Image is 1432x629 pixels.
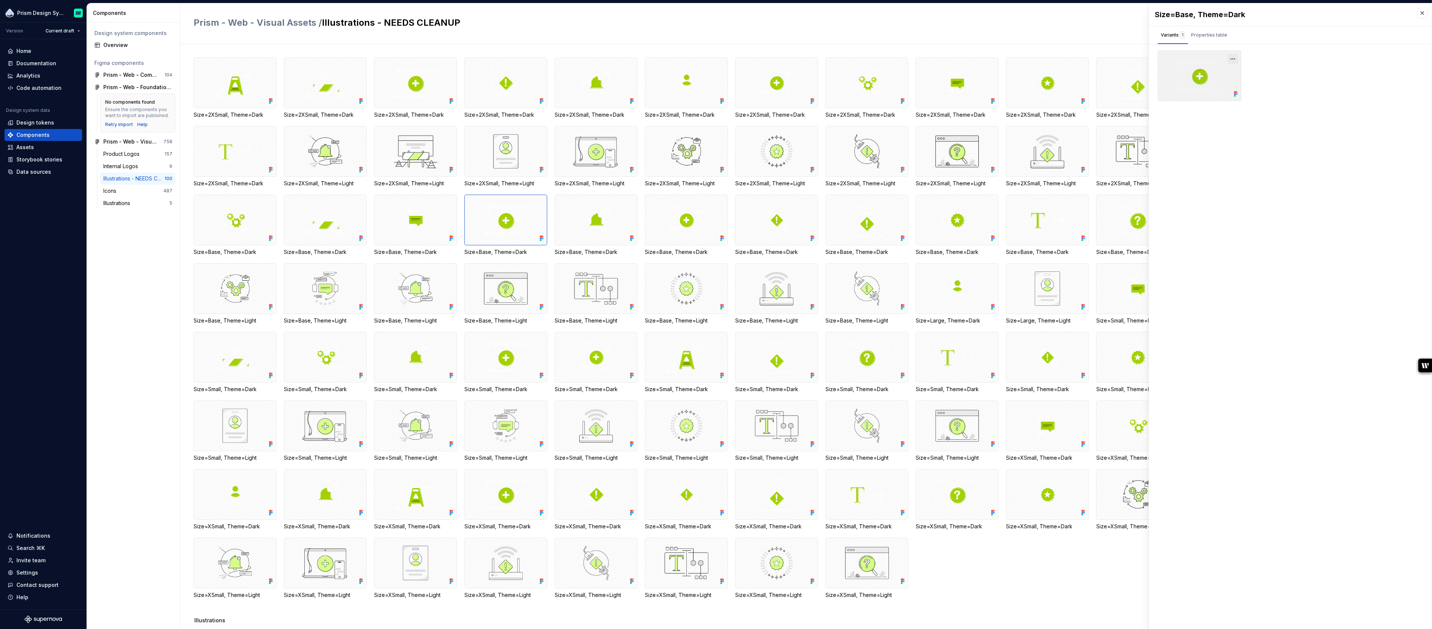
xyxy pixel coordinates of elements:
div: Size=XSmall, Theme=Dark [374,469,457,530]
div: Components [93,9,177,17]
div: Size=Small, Theme=Dark [555,386,637,393]
div: 104 [164,72,172,78]
div: Size=Base, Theme=Dark [645,195,728,256]
div: Size=XSmall, Theme=Dark [645,523,728,530]
div: Size=2XSmall, Theme=Dark [194,180,276,187]
div: Size=Base, Theme=Light [555,317,637,324]
div: Size=Small, Theme=Light [374,454,457,462]
div: Size=Base, Theme=Light [194,263,276,324]
div: Size=2XSmall, Theme=Dark [194,126,276,187]
a: Overview [91,39,175,51]
div: Size=XSmall, Theme=Dark [555,523,637,530]
div: Size=2XSmall, Theme=Dark [735,57,818,119]
div: Size=Small, Theme=Dark [194,332,276,393]
div: Size=XSmall, Theme=Light [374,538,457,599]
a: Data sources [4,166,82,178]
div: Analytics [16,72,40,79]
div: Size=2XSmall, Theme=Dark [916,57,999,119]
div: Size=XSmall, Theme=Light [555,591,637,599]
div: Size=2XSmall, Theme=Light [555,126,637,187]
div: Size=Base, Theme=Light [284,263,367,324]
div: Size=2XSmall, Theme=Dark [194,111,276,119]
div: Size=XSmall, Theme=Dark [284,469,367,530]
div: Prism - Web - Component Library [103,71,159,79]
button: Contact support [4,579,82,591]
div: Size=Small, Theme=Dark [555,332,637,393]
div: Version [6,28,23,34]
div: Size=2XSmall, Theme=Light [645,180,728,187]
div: Size=Small, Theme=Light [825,454,908,462]
div: Documentation [16,60,56,67]
div: Size=Base, Theme=Dark [825,248,908,256]
div: Size=Small, Theme=Dark [374,332,457,393]
div: Size=Large, Theme=Light [1006,317,1089,324]
a: Product Logos157 [100,148,175,160]
div: Size=XSmall, Theme=Dark [825,523,908,530]
div: Size=XSmall, Theme=Light [194,538,276,599]
div: Size=XSmall, Theme=Light [825,538,908,599]
a: Design tokens [4,117,82,129]
div: Search ⌘K [16,544,45,552]
div: Size=Base, Theme=Dark [374,248,457,256]
div: Size=Base, Theme=Light [194,317,276,324]
div: Size=Base, Theme=Dark [825,195,908,256]
div: Size=2XSmall, Theme=Dark [194,57,276,119]
div: Size=XSmall, Theme=Dark [1006,469,1089,530]
div: Size=XSmall, Theme=Light [645,591,728,599]
div: Size=XSmall, Theme=Light [464,538,547,599]
a: Icons487 [100,185,175,197]
div: Size=2XSmall, Theme=Dark [1006,57,1089,119]
div: Assets [16,144,34,151]
a: Prism - Web - Visual Assets758 [91,136,175,148]
div: Size=Small, Theme=Light [555,400,637,462]
div: Size=XSmall, Theme=Light [825,591,908,599]
div: Size=2XSmall, Theme=Dark [464,111,547,119]
div: Size=XSmall, Theme=Dark [735,469,818,530]
div: Properties table [1191,31,1227,39]
div: Notifications [16,532,50,540]
img: Emiliano Rodriguez [74,9,83,18]
div: Size=Small, Theme=Light [194,400,276,462]
div: Size=Base, Theme=Dark [555,248,637,256]
div: Size=2XSmall, Theme=Light [1006,126,1089,187]
div: Size=Base, Theme=Dark [194,248,276,256]
div: Size=Base, Theme=Light [374,317,457,324]
a: Invite team [4,554,82,566]
button: Prism Design SystemEmiliano Rodriguez [1,5,85,21]
div: Size=Base, Theme=Light [735,263,818,324]
div: Size=Small, Theme=Light [735,400,818,462]
a: Supernova Logo [25,616,62,623]
div: Size=2XSmall, Theme=Light [555,180,637,187]
span: Current draft [46,28,74,34]
div: Illustrations [103,199,133,207]
div: Size=Small, Theme=Dark [645,332,728,393]
div: Size=XSmall, Theme=Light [645,538,728,599]
div: Size=2XSmall, Theme=Dark [1096,111,1179,119]
div: Illustrations - NEEDS CLEANUP [103,175,164,182]
a: Home [4,45,82,57]
div: Size=Base, Theme=Light [825,317,908,324]
div: Size=XSmall, Theme=Light [284,591,367,599]
div: Size=XSmall, Theme=Dark [825,469,908,530]
div: Size=2XSmall, Theme=Light [645,126,728,187]
div: Size=Small, Theme=Light [735,454,818,462]
div: Size=Small, Theme=Light [284,454,367,462]
div: Size=Base, Theme=Dark [374,195,457,256]
a: Code automation [4,82,82,94]
div: Size=2XSmall, Theme=Light [735,180,818,187]
div: Size=Large, Theme=Dark [916,317,999,324]
div: 5 [169,200,172,206]
div: Size=Small, Theme=Light [916,400,999,462]
div: Size=XSmall, Theme=Light [284,538,367,599]
img: 106765b7-6fc4-4b5d-8be0-32f944830029.png [5,9,14,18]
div: Size=XSmall, Theme=Dark [1006,523,1089,530]
div: Invite team [16,557,46,564]
div: Size=2XSmall, Theme=Dark [284,57,367,119]
div: Size=Small, Theme=Dark [284,386,367,393]
div: Size=2XSmall, Theme=Light [1006,180,1089,187]
div: Size=Base, Theme=Dark [735,195,818,256]
div: No components found [105,99,155,105]
div: Size=XSmall, Theme=Dark [374,523,457,530]
div: Size=Base, Theme=Dark [555,195,637,256]
div: Size=XSmall, Theme=Dark [194,469,276,530]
